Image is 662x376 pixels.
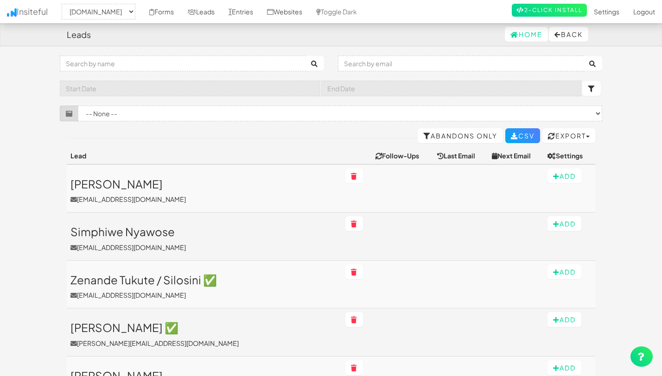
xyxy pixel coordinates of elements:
[542,128,595,143] button: Export
[505,128,540,143] a: CSV
[70,178,338,190] h3: [PERSON_NAME]
[505,27,548,42] a: Home
[433,147,488,164] th: Last Email
[70,226,338,238] h3: Simphiwe Nyawose
[547,169,581,183] button: Add
[70,194,338,204] p: [EMAIL_ADDRESS][DOMAIN_NAME]
[547,360,581,375] button: Add
[418,128,503,143] a: Abandons Only
[67,30,91,39] h4: Leads
[7,8,17,17] img: icon.png
[70,290,338,300] p: [EMAIL_ADDRESS][DOMAIN_NAME]
[321,81,582,96] input: End Date
[512,4,587,17] a: 2-Click Install
[372,147,433,164] th: Follow-Ups
[60,56,306,71] input: Search by name
[547,216,581,231] button: Add
[70,321,338,347] a: [PERSON_NAME] ✅[PERSON_NAME][EMAIL_ADDRESS][DOMAIN_NAME]
[67,147,342,164] th: Lead
[70,274,338,300] a: Zenande Tukute / Silosini ✅[EMAIL_ADDRESS][DOMAIN_NAME]
[544,147,595,164] th: Settings
[70,178,338,204] a: [PERSON_NAME][EMAIL_ADDRESS][DOMAIN_NAME]
[547,264,581,279] button: Add
[70,226,338,251] a: Simphiwe Nyawose[EMAIL_ADDRESS][DOMAIN_NAME]
[70,274,338,286] h3: Zenande Tukute / Silosini ✅
[549,27,588,42] button: Back
[547,312,581,327] button: Add
[70,243,338,252] p: [EMAIL_ADDRESS][DOMAIN_NAME]
[70,321,338,333] h3: [PERSON_NAME] ✅
[338,56,584,71] input: Search by email
[70,338,338,348] p: [PERSON_NAME][EMAIL_ADDRESS][DOMAIN_NAME]
[60,81,320,96] input: Start Date
[488,147,544,164] th: Next Email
